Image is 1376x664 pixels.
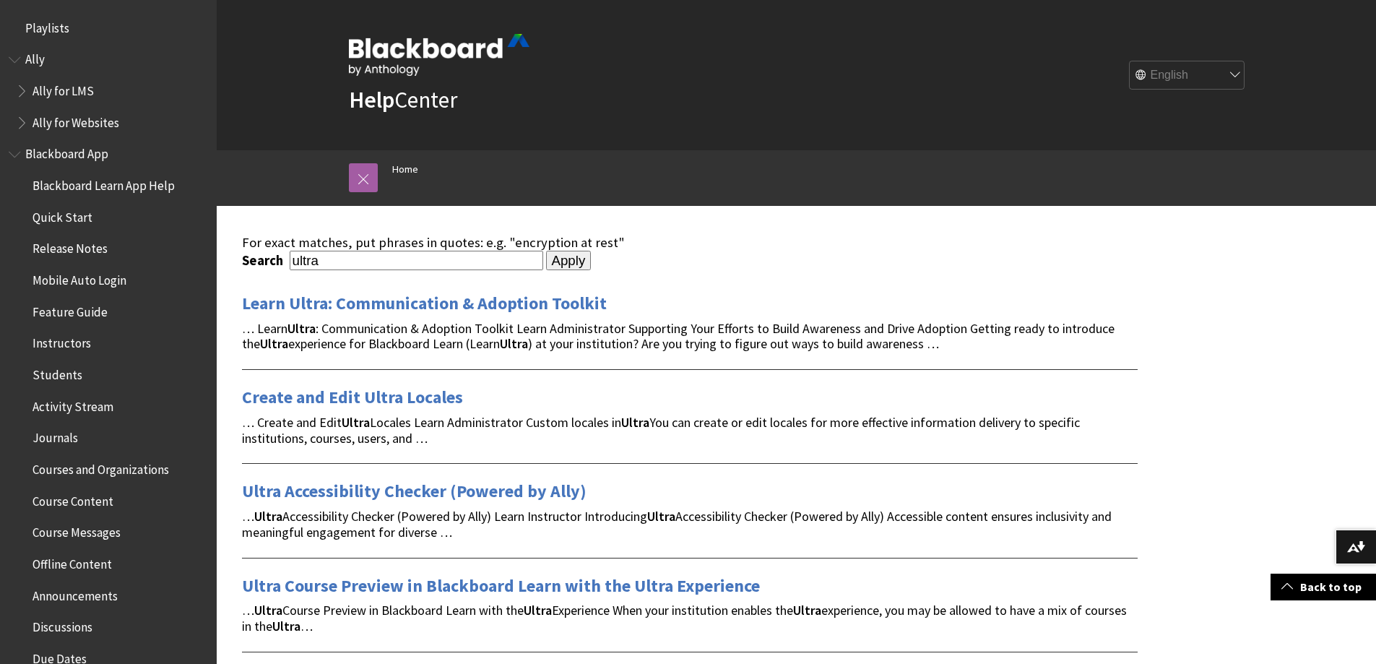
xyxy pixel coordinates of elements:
span: Quick Start [33,205,92,225]
div: For exact matches, put phrases in quotes: e.g. "encryption at rest" [242,235,1138,251]
span: … Create and Edit Locales Learn Administrator Custom locales in You can create or edit locales fo... [242,414,1080,447]
a: Ultra Accessibility Checker (Powered by Ally) [242,480,587,503]
strong: Ultra [272,618,300,634]
span: Mobile Auto Login [33,268,126,288]
span: Blackboard Learn App Help [33,173,175,193]
strong: Help [349,85,394,114]
a: Learn Ultra: Communication & Adoption Toolkit [242,292,607,315]
span: Course Content [33,489,113,509]
img: Blackboard by Anthology [349,34,529,76]
span: Courses and Organizations [33,457,169,477]
span: Blackboard App [25,142,108,162]
span: Students [33,363,82,382]
span: Journals [33,426,78,446]
span: Ally [25,48,45,67]
span: Ally for LMS [33,79,94,98]
span: Offline Content [33,552,112,572]
label: Search [242,252,287,269]
input: Apply [546,251,592,271]
span: Instructors [33,332,91,351]
span: … Course Preview in Blackboard Learn with the Experience When your institution enables the experi... [242,602,1127,634]
strong: Ultra [254,508,282,525]
strong: Ultra [260,335,288,352]
strong: Ultra [524,602,552,618]
span: … Accessibility Checker (Powered by Ally) Learn Instructor Introducing Accessibility Checker (Pow... [242,508,1112,540]
span: Release Notes [33,237,108,256]
span: Playlists [25,16,69,35]
strong: Ultra [647,508,675,525]
nav: Book outline for Playlists [9,16,208,40]
strong: Ultra [500,335,528,352]
span: Course Messages [33,521,121,540]
a: Back to top [1271,574,1376,600]
a: Home [392,160,418,178]
span: Ally for Websites [33,111,119,130]
strong: Ultra [287,320,316,337]
strong: Ultra [621,414,649,431]
a: Ultra Course Preview in Blackboard Learn with the Ultra Experience [242,574,760,598]
nav: Book outline for Anthology Ally Help [9,48,208,135]
span: Announcements [33,584,118,603]
span: Feature Guide [33,300,108,319]
span: Activity Stream [33,394,113,414]
strong: Ultra [793,602,821,618]
strong: Ultra [254,602,282,618]
span: Discussions [33,615,92,634]
span: … Learn : Communication & Adoption Toolkit Learn Administrator Supporting Your Efforts to Build A... [242,320,1115,353]
a: HelpCenter [349,85,457,114]
strong: Ultra [342,414,370,431]
a: Create and Edit Ultra Locales [242,386,463,409]
select: Site Language Selector [1130,61,1245,90]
